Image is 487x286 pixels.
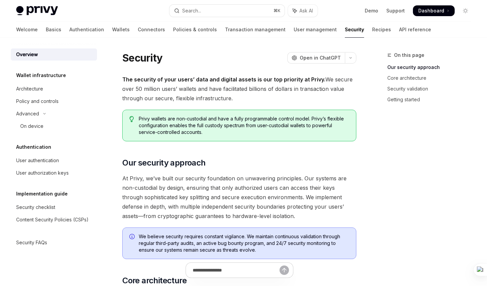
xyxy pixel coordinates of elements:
a: Security checklist [11,201,97,213]
span: On this page [394,51,424,59]
button: Toggle Advanced section [11,108,97,120]
div: Search... [182,7,201,15]
button: Toggle dark mode [460,5,471,16]
div: Security FAQs [16,239,47,247]
a: API reference [399,22,431,38]
span: We believe security requires constant vigilance. We maintain continuous validation through regula... [139,233,349,253]
div: User authentication [16,156,59,165]
img: light logo [16,6,58,15]
a: Demo [365,7,378,14]
h5: Authentication [16,143,51,151]
span: Our security approach [122,157,205,168]
div: Architecture [16,85,43,93]
a: Security validation [387,83,476,94]
a: User management [294,22,337,38]
h5: Wallet infrastructure [16,71,66,79]
a: Welcome [16,22,38,38]
a: Connectors [138,22,165,38]
div: Policy and controls [16,97,59,105]
a: Recipes [372,22,391,38]
a: Wallets [112,22,130,38]
svg: Tip [129,116,134,122]
a: Policies & controls [173,22,217,38]
a: Our security approach [387,62,476,73]
input: Ask a question... [193,263,280,278]
a: Getting started [387,94,476,105]
span: Privy wallets are non-custodial and have a fully programmable control model. Privy’s flexible con... [139,115,349,136]
button: Send message [280,265,289,275]
button: Open search [169,5,284,17]
span: Open in ChatGPT [300,55,341,61]
span: At Privy, we’ve built our security foundation on unwavering principles. Our systems are non-custo... [122,174,356,221]
span: We secure over 50 million users’ wallets and have facilitated billions of dollars in transaction ... [122,75,356,103]
a: Dashboard [413,5,455,16]
a: Security FAQs [11,237,97,249]
div: User authorization keys [16,169,69,177]
a: Core architecture [387,73,476,83]
a: Overview [11,48,97,61]
div: Advanced [16,110,39,118]
a: Security [345,22,364,38]
div: Security checklist [16,203,55,211]
a: Basics [46,22,61,38]
span: Ask AI [299,7,313,14]
a: User authorization keys [11,167,97,179]
div: Content Security Policies (CSPs) [16,216,89,224]
svg: Info [129,234,136,241]
a: Support [386,7,405,14]
button: Toggle assistant panel [288,5,318,17]
div: Overview [16,50,38,59]
span: ⌘ K [273,8,281,13]
a: Authentication [69,22,104,38]
h5: Implementation guide [16,190,68,198]
a: Architecture [11,83,97,95]
a: Policy and controls [11,95,97,107]
strong: The security of your users’ data and digital assets is our top priority at Privy. [122,76,325,83]
button: Open in ChatGPT [287,52,345,64]
div: On device [20,122,43,130]
a: Content Security Policies (CSPs) [11,214,97,226]
h1: Security [122,52,162,64]
a: User authentication [11,154,97,167]
a: Transaction management [225,22,286,38]
span: Dashboard [418,7,444,14]
a: On device [11,120,97,132]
